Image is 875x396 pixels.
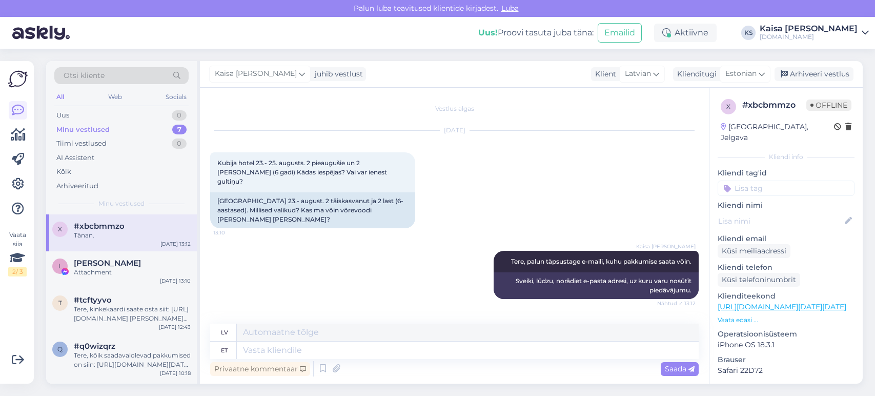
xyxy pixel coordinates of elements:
[775,67,853,81] div: Arhiveeri vestlus
[725,68,757,80] span: Estonian
[498,4,522,13] span: Luba
[57,345,63,353] span: q
[636,243,696,250] span: Kaisa [PERSON_NAME]
[221,324,228,341] div: lv
[74,342,115,351] span: #q0wizqrz
[665,364,695,373] span: Saada
[74,259,141,268] span: Ligita Riekstiņa
[172,125,187,135] div: 7
[718,244,790,258] div: Küsi meiliaadressi
[217,159,389,185] span: Kubija hotel 23.- 25. augusts. 2 pieaugušie un 2 [PERSON_NAME] (6 gadi) Kādas iespējas? Vai var i...
[172,138,187,149] div: 0
[726,103,730,110] span: x
[74,231,191,240] div: Tänan.
[74,222,125,231] span: #xbcbmmzo
[718,168,854,179] p: Kliendi tag'id
[654,24,717,42] div: Aktiivne
[56,125,110,135] div: Minu vestlused
[718,291,854,302] p: Klienditeekond
[215,68,297,80] span: Kaisa [PERSON_NAME]
[210,126,699,135] div: [DATE]
[673,69,717,80] div: Klienditugi
[56,138,107,149] div: Tiimi vestlused
[210,362,310,376] div: Privaatne kommentaar
[221,342,228,359] div: et
[159,323,191,331] div: [DATE] 12:43
[172,110,187,121] div: 0
[64,70,105,81] span: Otsi kliente
[56,181,98,191] div: Arhiveeritud
[210,104,699,113] div: Vestlus algas
[741,26,756,40] div: KS
[106,90,124,104] div: Web
[718,273,800,287] div: Küsi telefoninumbrit
[760,33,858,41] div: [DOMAIN_NAME]
[625,68,651,80] span: Latvian
[721,122,834,143] div: [GEOGRAPHIC_DATA], Jelgava
[8,69,28,89] img: Askly Logo
[718,365,854,376] p: Safari 22D72
[598,23,642,43] button: Emailid
[74,305,191,323] div: Tere, kinkekaardi saate osta siit: [URL][DOMAIN_NAME] [PERSON_NAME] kinkekaardi kujundamist saate...
[56,167,71,177] div: Kõik
[718,329,854,340] p: Operatsioonisüsteem
[718,315,854,325] p: Vaata edasi ...
[657,300,696,307] span: Nähtud ✓ 13:12
[58,299,62,307] span: t
[718,340,854,350] p: iPhone OS 18.3.1
[494,272,699,299] div: Sveiki, lūdzu, norādiet e-pasta adresi, uz kuru varu nosūtīt piedāvājumu.
[511,258,691,265] span: Tere, palun täpsustage e-maili, kuhu pakkumise saata võin.
[160,240,191,248] div: [DATE] 13:12
[56,153,94,163] div: AI Assistent
[160,277,191,285] div: [DATE] 13:10
[718,233,854,244] p: Kliendi email
[718,215,843,227] input: Lisa nimi
[8,230,27,276] div: Vaata siia
[98,199,145,208] span: Minu vestlused
[74,295,112,305] span: #tcftyyvo
[54,90,66,104] div: All
[760,25,858,33] div: Kaisa [PERSON_NAME]
[58,262,62,270] span: L
[160,369,191,377] div: [DATE] 10:18
[718,152,854,162] div: Kliendi info
[74,268,191,277] div: Attachment
[8,267,27,276] div: 2 / 3
[478,28,498,37] b: Uus!
[718,200,854,211] p: Kliendi nimi
[210,192,415,228] div: [GEOGRAPHIC_DATA] 23.- august. 2 täiskasvanut ja 2 last (6-aastased). Millised valikud? Kas ma võ...
[718,302,846,311] a: [URL][DOMAIN_NAME][DATE][DATE]
[718,181,854,196] input: Lisa tag
[478,27,594,39] div: Proovi tasuta juba täna:
[56,110,69,121] div: Uus
[311,69,363,80] div: juhib vestlust
[742,99,806,111] div: # xbcbmmzo
[164,90,189,104] div: Socials
[74,351,191,369] div: Tere, kõik saadavalolevad pakkumised on siin: [URL][DOMAIN_NAME][DATE][DATE][GEOGRAPHIC_DATA]
[213,229,252,236] span: 13:10
[760,25,869,41] a: Kaisa [PERSON_NAME][DOMAIN_NAME]
[718,354,854,365] p: Brauser
[718,262,854,273] p: Kliendi telefon
[806,100,851,111] span: Offline
[58,225,62,233] span: x
[591,69,616,80] div: Klient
